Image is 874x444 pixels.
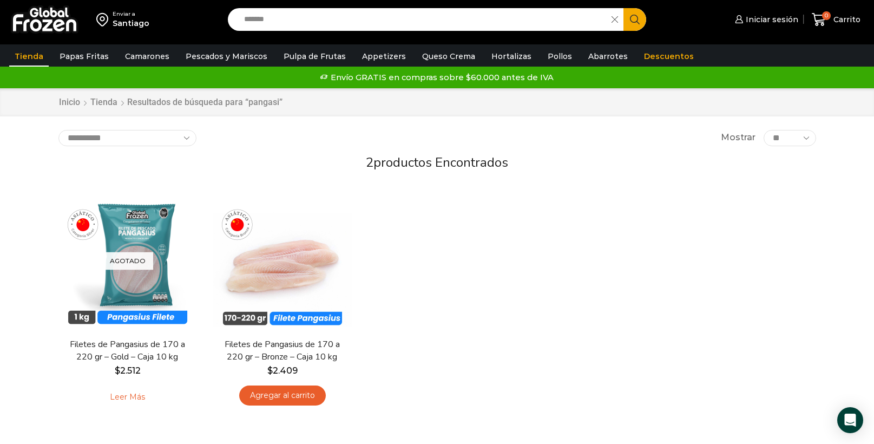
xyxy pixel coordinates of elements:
select: Pedido de la tienda [58,130,196,146]
span: Carrito [831,14,860,25]
a: Iniciar sesión [732,9,798,30]
a: Queso Crema [417,46,481,67]
span: productos encontrados [373,154,508,171]
button: Search button [623,8,646,31]
span: 2 [366,154,373,171]
p: Agotado [102,252,153,270]
img: address-field-icon.svg [96,10,113,29]
bdi: 2.409 [267,365,298,376]
div: Enviar a [113,10,149,18]
a: Filetes de Pangasius de 170 a 220 gr – Bronze – Caja 10 kg [220,338,344,363]
a: Descuentos [639,46,699,67]
a: Appetizers [357,46,411,67]
a: Abarrotes [583,46,633,67]
a: Camarones [120,46,175,67]
a: Tienda [9,46,49,67]
a: Leé más sobre “Filetes de Pangasius de 170 a 220 gr - Gold - Caja 10 kg” [93,386,162,408]
a: Filetes de Pangasius de 170 a 220 gr – Gold – Caja 10 kg [65,338,189,363]
a: Pollos [542,46,577,67]
h1: Resultados de búsqueda para “pangasi” [127,97,282,107]
span: $ [267,365,273,376]
span: Mostrar [721,132,755,144]
a: Pulpa de Frutas [278,46,351,67]
a: Papas Fritas [54,46,114,67]
div: Santiago [113,18,149,29]
a: 0 Carrito [809,7,863,32]
nav: Breadcrumb [58,96,282,109]
span: $ [115,365,120,376]
a: Pescados y Mariscos [180,46,273,67]
div: Open Intercom Messenger [837,407,863,433]
a: Inicio [58,96,81,109]
a: Hortalizas [486,46,537,67]
span: Iniciar sesión [743,14,798,25]
bdi: 2.512 [115,365,141,376]
span: 0 [822,11,831,20]
a: Agregar al carrito: “Filetes de Pangasius de 170 a 220 gr - Bronze - Caja 10 kg” [239,386,326,406]
a: Tienda [90,96,118,109]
